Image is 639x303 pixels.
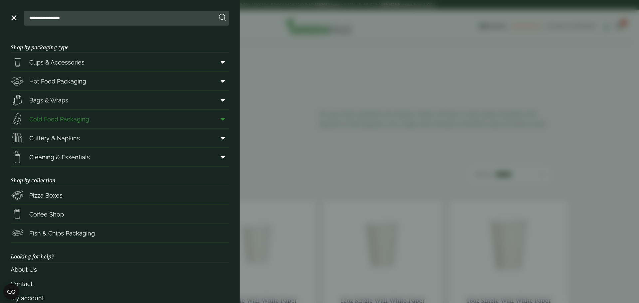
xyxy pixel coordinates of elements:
[11,72,229,90] a: Hot Food Packaging
[29,96,68,105] span: Bags & Wraps
[29,115,89,124] span: Cold Food Packaging
[11,189,24,202] img: Pizza_boxes.svg
[11,91,229,109] a: Bags & Wraps
[11,208,24,221] img: HotDrink_paperCup.svg
[11,243,229,262] h3: Looking for help?
[29,77,86,86] span: Hot Food Packaging
[11,277,229,291] a: Contact
[11,148,229,166] a: Cleaning & Essentials
[11,224,229,242] a: Fish & Chips Packaging
[11,131,24,145] img: Cutlery.svg
[11,56,24,69] img: PintNhalf_cup.svg
[11,110,229,128] a: Cold Food Packaging
[29,210,64,219] span: Coffee Shop
[11,186,229,205] a: Pizza Boxes
[11,129,229,147] a: Cutlery & Napkins
[11,34,229,53] h3: Shop by packaging type
[29,229,95,238] span: Fish & Chips Packaging
[11,205,229,224] a: Coffee Shop
[11,262,229,277] a: About Us
[29,134,80,143] span: Cutlery & Napkins
[11,93,24,107] img: Paper_carriers.svg
[11,167,229,186] h3: Shop by collection
[3,284,19,300] button: Open CMP widget
[11,150,24,164] img: open-wipe.svg
[11,112,24,126] img: Sandwich_box.svg
[29,153,90,162] span: Cleaning & Essentials
[11,227,24,240] img: FishNchip_box.svg
[29,58,85,67] span: Cups & Accessories
[11,53,229,72] a: Cups & Accessories
[11,75,24,88] img: Deli_box.svg
[29,191,63,200] span: Pizza Boxes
